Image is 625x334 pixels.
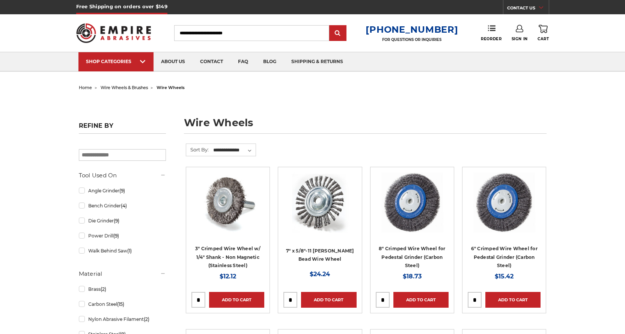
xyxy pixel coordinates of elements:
a: Die Grinder [79,214,166,227]
a: Cart [538,25,549,41]
a: 7" x 5/8"-11 [PERSON_NAME] Bead Wire Wheel [286,248,354,262]
span: (9) [114,218,119,224]
a: 8" Crimped Wire Wheel for Pedestal Grinder [376,172,449,245]
a: wire wheels & brushes [101,85,148,90]
a: 3" Crimped Wire Wheel w/ 1/4" Shank - Non Magnetic (Stainless Steel) [195,246,261,268]
a: contact [193,52,230,71]
a: Bench Grinder [79,199,166,212]
a: Power Drill [79,229,166,242]
a: CONTACT US [507,4,549,14]
h5: Material [79,269,166,278]
span: wire wheels [157,85,185,90]
img: Empire Abrasives [76,18,151,48]
a: Add to Cart [209,292,264,308]
span: (9) [113,233,119,239]
a: Walk Behind Saw [79,244,166,257]
a: Crimped Wire Wheel with Shank Non Magnetic [191,172,264,245]
a: 6" Crimped Wire Wheel for Pedestal Grinder [468,172,541,245]
h5: Tool Used On [79,171,166,180]
img: 8" Crimped Wire Wheel for Pedestal Grinder [381,172,444,233]
select: Sort By: [212,145,256,156]
a: Brass [79,283,166,296]
span: Sign In [512,36,528,41]
a: about us [154,52,193,71]
a: [PHONE_NUMBER] [366,24,458,35]
h1: wire wheels [184,118,547,134]
a: 6" Crimped Wire Wheel for Pedestal Grinder (Carbon Steel) [471,246,538,268]
a: 7" x 5/8"-11 Stringer Bead Wire Wheel [283,172,356,245]
a: 8" Crimped Wire Wheel for Pedestal Grinder (Carbon Steel) [379,246,445,268]
div: SHOP CATEGORIES [86,59,146,64]
a: Add to Cart [485,292,541,308]
img: 6" Crimped Wire Wheel for Pedestal Grinder [473,172,536,233]
a: Nylon Abrasive Filament [79,313,166,326]
span: $15.42 [495,273,514,280]
a: Reorder [481,25,502,41]
a: Angle Grinder [79,184,166,197]
img: Crimped Wire Wheel with Shank Non Magnetic [198,172,258,233]
span: $24.24 [310,271,330,278]
span: (4) [121,203,127,209]
a: Carbon Steel [79,298,166,311]
input: Submit [330,26,345,41]
p: FOR QUESTIONS OR INQUIRIES [366,37,458,42]
a: Add to Cart [393,292,449,308]
span: (1) [127,248,132,254]
a: Add to Cart [301,292,356,308]
a: home [79,85,92,90]
span: $18.73 [403,273,422,280]
img: 7" x 5/8"-11 Stringer Bead Wire Wheel [290,172,350,233]
a: faq [230,52,256,71]
span: (2) [144,316,149,322]
span: (9) [119,188,125,193]
span: (2) [101,286,106,292]
a: blog [256,52,284,71]
span: Reorder [481,36,502,41]
span: (15) [117,301,124,307]
span: $12.12 [220,273,236,280]
h5: Refine by [79,122,166,134]
label: Sort By: [186,144,209,155]
a: shipping & returns [284,52,351,71]
span: Cart [538,36,549,41]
